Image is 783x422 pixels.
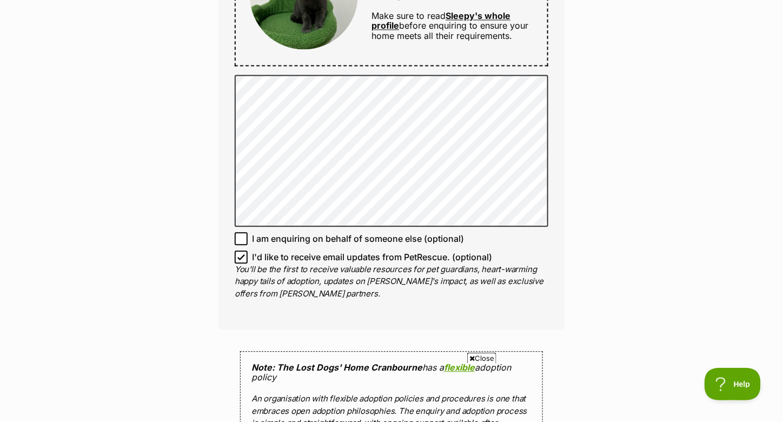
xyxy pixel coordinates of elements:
iframe: Help Scout Beacon - Open [705,368,761,400]
span: Close [467,353,496,364]
iframe: Advertisement [129,368,654,417]
span: I'd like to receive email updates from PetRescue. (optional) [252,250,492,263]
span: I am enquiring on behalf of someone else (optional) [252,232,464,245]
a: Sleepy's whole profile [371,10,510,31]
p: You'll be the first to receive valuable resources for pet guardians, heart-warming happy tails of... [235,263,548,300]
